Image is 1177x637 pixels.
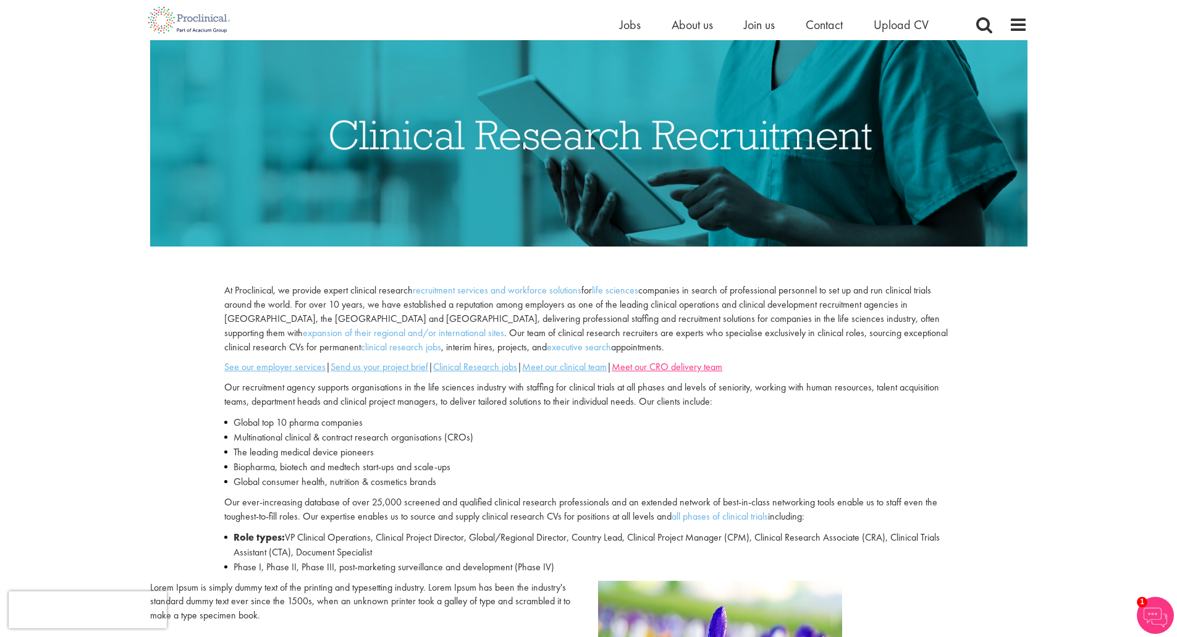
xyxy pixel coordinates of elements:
li: The leading medical device pioneers [224,445,952,460]
iframe: reCAPTCHA [9,591,167,628]
p: | | | | [224,360,952,374]
li: Biopharma, biotech and medtech start-ups and scale-ups [224,460,952,475]
strong: Role types: [234,531,285,544]
li: Phase I, Phase II, Phase III, post-marketing surveillance and development (Phase IV) [224,560,952,575]
p: Our recruitment agency supports organisations in the life sciences industry with staffing for cli... [224,381,952,409]
a: executive search [547,340,611,353]
img: Clinical Research Recruitment [150,27,1027,247]
li: Global top 10 pharma companies [224,415,952,430]
img: Chatbot [1137,597,1174,634]
a: See our employer services [224,360,326,373]
p: Our ever-increasing database of over 25,000 screened and qualified clinical research professional... [224,496,952,524]
a: recruitment services and workforce solutions [413,284,581,297]
a: all phases of clinical trials [672,510,768,523]
a: expansion of their regional and/or international sites [303,326,504,339]
p: Lorem Ipsum is simply dummy text of the printing and typesetting industry. Lorem Ipsum has been t... [150,581,580,623]
li: VP Clinical Operations, Clinical Project Director, Global/Regional Director, Country Lead, Clinic... [224,530,952,560]
a: About us [672,17,713,33]
a: Contact [806,17,843,33]
li: Global consumer health, nutrition & cosmetics brands [224,475,952,489]
a: Meet our CRO delivery team [612,360,722,373]
span: 1 [1137,597,1147,607]
a: clinical research jobs [361,340,441,353]
a: life sciences [592,284,638,297]
li: Multinational clinical & contract research organisations (CROs) [224,430,952,445]
a: Clinical Research jobs [433,360,517,373]
p: At Proclinical, we provide expert clinical research for companies in search of professional perso... [224,284,952,354]
a: Jobs [620,17,641,33]
a: Join us [744,17,775,33]
a: Upload CV [874,17,929,33]
a: Send us your project brief [331,360,428,373]
a: Meet our clinical team [522,360,607,373]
